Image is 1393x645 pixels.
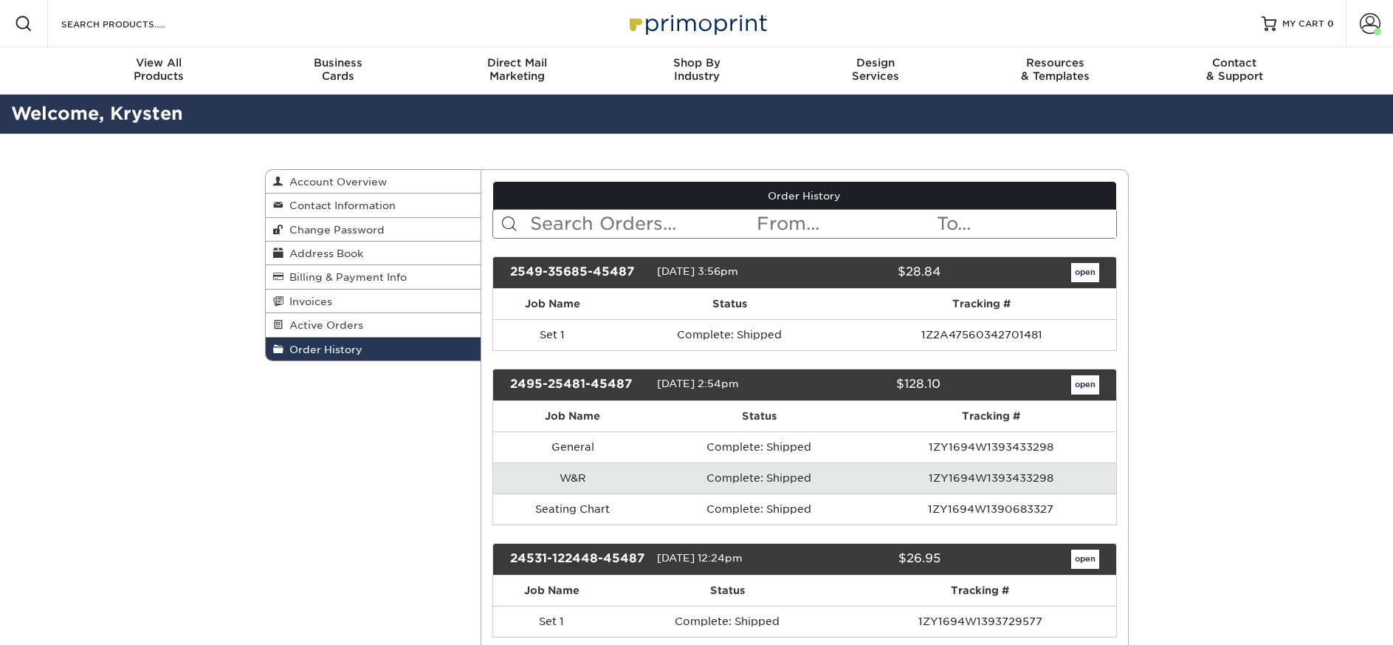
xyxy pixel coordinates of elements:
a: Direct MailMarketing [427,47,607,95]
td: 1ZY1694W1390683327 [866,494,1116,525]
a: Account Overview [266,170,481,194]
a: Shop ByIndustry [607,47,786,95]
a: Contact& Support [1145,47,1324,95]
span: Account Overview [283,176,387,188]
td: General [493,431,653,463]
td: W&R [493,463,653,494]
span: Design [786,56,966,69]
span: Contact Information [283,199,396,211]
img: Primoprint [623,7,771,39]
a: Billing & Payment Info [266,265,481,289]
a: BusinessCards [248,47,427,95]
span: View All [69,56,249,69]
span: Order History [283,344,362,355]
span: [DATE] 2:54pm [657,378,739,389]
a: Resources& Templates [966,47,1145,95]
input: SEARCH PRODUCTS..... [60,15,204,33]
span: Invoices [283,296,332,307]
a: open [1071,550,1099,569]
td: Complete: Shipped [610,606,845,637]
span: Billing & Payment Info [283,271,407,283]
th: Status [653,401,866,431]
div: Cards [248,56,427,83]
span: Change Password [283,224,385,236]
td: 1ZY1694W1393729577 [845,606,1116,637]
th: Job Name [493,289,611,319]
span: Active Orders [283,319,363,331]
a: Contact Information [266,194,481,217]
span: Direct Mail [427,56,607,69]
th: Status [610,576,845,606]
td: Complete: Shipped [653,463,866,494]
div: Products [69,56,249,83]
div: 2495-25481-45487 [499,375,657,395]
div: 24531-122448-45487 [499,550,657,569]
div: $26.95 [794,550,952,569]
td: Complete: Shipped [653,494,866,525]
div: Marketing [427,56,607,83]
div: $28.84 [794,263,952,282]
a: Change Password [266,218,481,242]
input: To... [935,210,1115,238]
span: Resources [966,56,1145,69]
th: Status [611,289,847,319]
input: Search Orders... [529,210,755,238]
a: Invoices [266,290,481,313]
th: Tracking # [847,289,1115,319]
div: 2549-35685-45487 [499,263,657,282]
span: [DATE] 3:56pm [657,265,738,277]
td: Complete: Shipped [611,319,847,350]
span: [DATE] 12:24pm [657,552,743,564]
div: & Templates [966,56,1145,83]
span: 0 [1327,18,1334,29]
td: Set 1 [493,319,611,350]
th: Job Name [493,576,610,606]
span: Business [248,56,427,69]
div: $128.10 [794,375,952,395]
td: Set 1 [493,606,610,637]
a: DesignServices [786,47,966,95]
div: & Support [1145,56,1324,83]
td: 1Z2A47560342701481 [847,319,1115,350]
a: View AllProducts [69,47,249,95]
span: Contact [1145,56,1324,69]
a: Address Book [266,242,481,265]
span: Shop By [607,56,786,69]
td: 1ZY1694W1393433298 [866,463,1116,494]
a: Order History [493,182,1116,210]
a: Active Orders [266,313,481,337]
a: open [1071,375,1099,395]
th: Tracking # [866,401,1116,431]
a: Order History [266,338,481,361]
a: open [1071,263,1099,282]
div: Services [786,56,966,83]
td: 1ZY1694W1393433298 [866,431,1116,463]
td: Complete: Shipped [653,431,866,463]
div: Industry [607,56,786,83]
th: Tracking # [845,576,1116,606]
span: Address Book [283,248,363,259]
td: Seating Chart [493,494,653,525]
span: MY CART [1282,18,1324,30]
input: From... [755,210,935,238]
th: Job Name [493,401,653,431]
